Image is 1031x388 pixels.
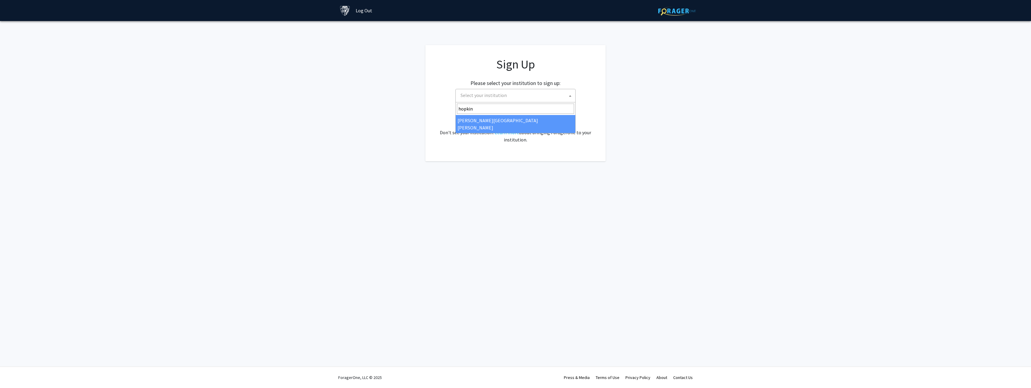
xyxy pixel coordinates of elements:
a: Press & Media [564,375,590,380]
li: [PERSON_NAME][GEOGRAPHIC_DATA][PERSON_NAME] [456,115,575,133]
h1: Sign Up [437,57,594,71]
a: Terms of Use [596,375,619,380]
div: ForagerOne, LLC © 2025 [338,367,382,388]
a: Contact Us [673,375,693,380]
img: Johns Hopkins University Logo [340,5,350,16]
span: Select your institution [461,92,507,98]
img: ForagerOne Logo [658,6,696,16]
span: Select your institution [455,89,576,102]
a: Privacy Policy [625,375,650,380]
div: Already have an account? . Don't see your institution? about bringing ForagerOne to your institut... [437,114,594,143]
a: About [656,375,667,380]
a: Learn more about bringing ForagerOne to your institution [495,129,519,135]
span: Select your institution [458,89,575,102]
h2: Please select your institution to sign up: [470,80,561,86]
input: Search [457,104,574,114]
